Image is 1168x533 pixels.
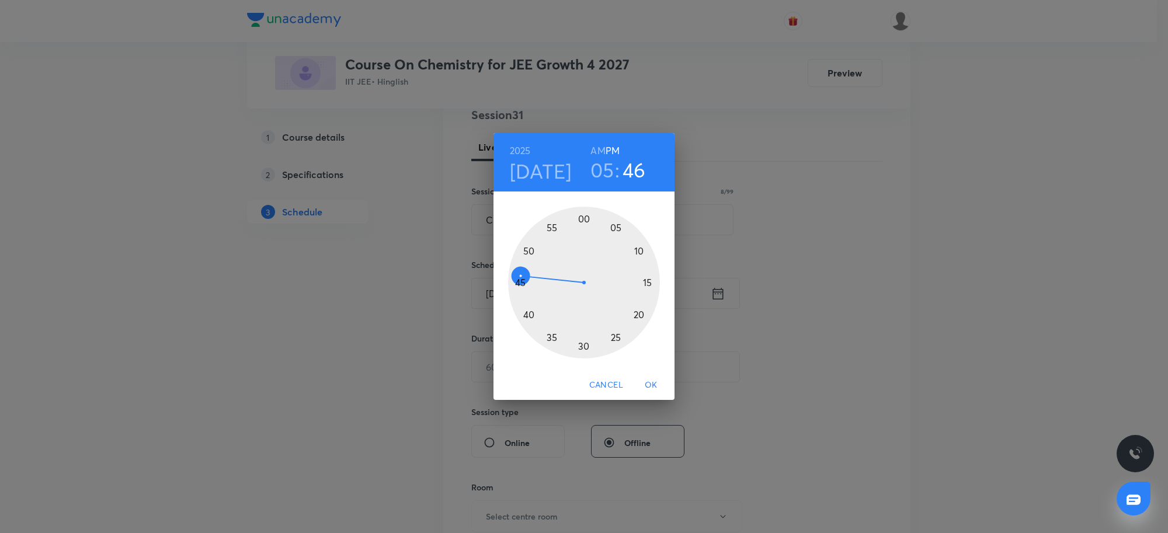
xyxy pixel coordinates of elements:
[637,378,665,392] span: OK
[632,374,670,396] button: OK
[510,142,531,159] button: 2025
[615,158,620,182] h3: :
[589,378,623,392] span: Cancel
[590,142,605,159] button: AM
[623,158,646,182] button: 46
[590,158,614,182] button: 05
[606,142,620,159] button: PM
[510,159,572,183] button: [DATE]
[585,374,628,396] button: Cancel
